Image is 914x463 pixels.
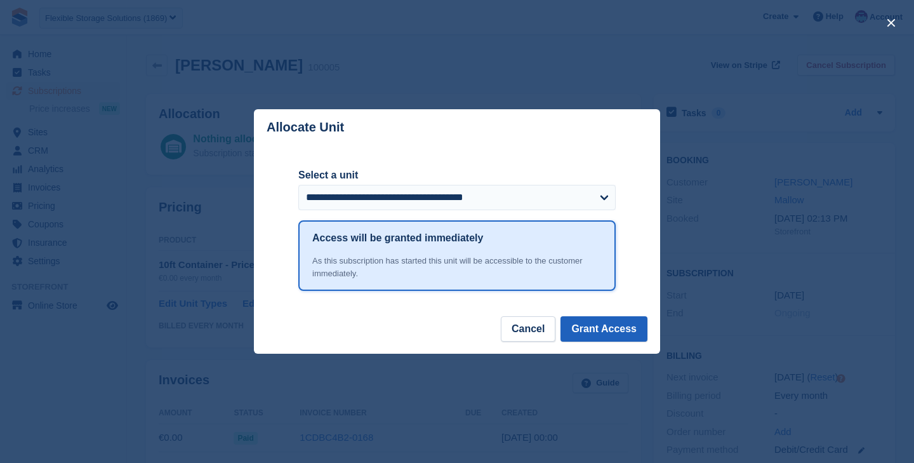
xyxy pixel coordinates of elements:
[560,316,647,342] button: Grant Access
[312,255,602,279] div: As this subscription has started this unit will be accessible to the customer immediately.
[312,231,483,246] h1: Access will be granted immediately
[298,168,616,183] label: Select a unit
[267,120,344,135] p: Allocate Unit
[501,316,555,342] button: Cancel
[881,13,901,33] button: close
